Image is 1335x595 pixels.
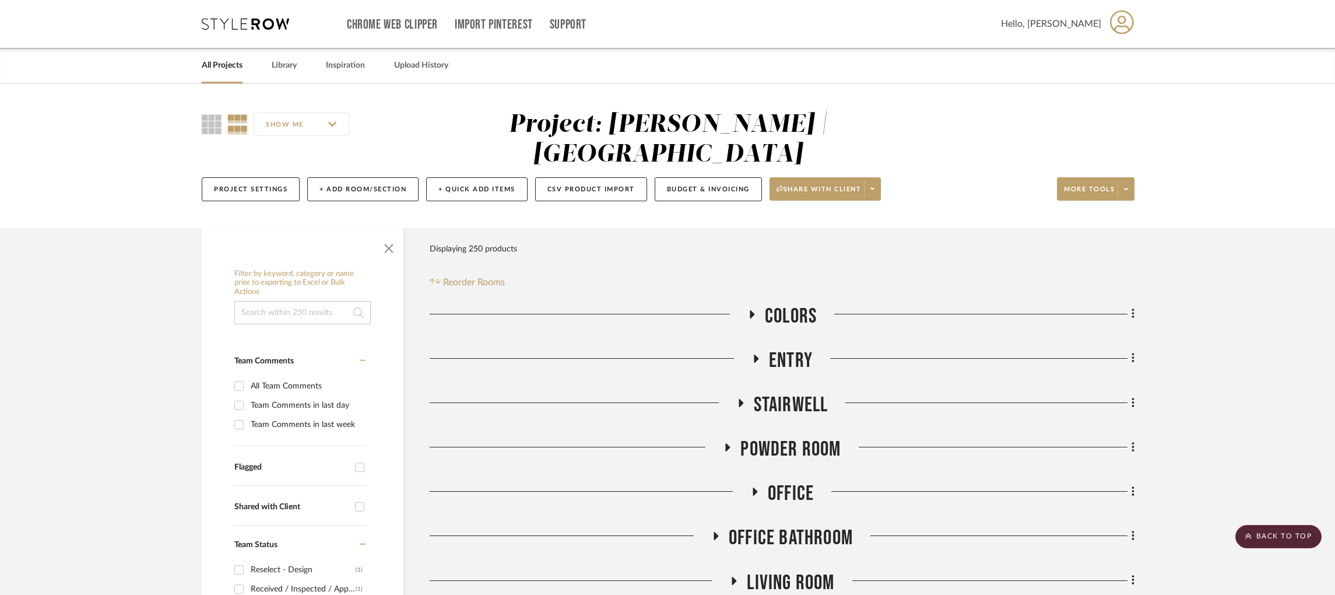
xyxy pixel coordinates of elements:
div: Shared with Client [234,502,349,512]
button: More tools [1057,177,1134,201]
span: Entry [769,348,813,373]
div: All Team Comments [251,377,363,395]
span: Powder Room [740,437,841,462]
span: Share with client [777,185,862,202]
button: Close [377,235,400,258]
span: Office [768,481,814,506]
input: Search within 250 results [234,301,371,324]
h6: Filter by keyword, category or name prior to exporting to Excel or Bulk Actions [234,269,371,297]
span: Hello, [PERSON_NAME] [1001,17,1101,31]
button: Budget & Invoicing [655,177,762,201]
a: Support [550,20,586,30]
div: Team Comments in last day [251,396,363,415]
button: CSV Product Import [535,177,647,201]
span: Reorder Rooms [443,275,505,289]
button: Project Settings [202,177,300,201]
button: Reorder Rooms [430,275,505,289]
div: Flagged [234,463,349,473]
a: All Projects [202,58,243,73]
button: + Add Room/Section [307,177,419,201]
a: Library [272,58,297,73]
button: Share with client [770,177,881,201]
span: Stairwell [754,393,828,418]
span: Team Status [234,541,277,549]
a: Chrome Web Clipper [347,20,438,30]
div: Reselect - Design [251,561,356,579]
button: + Quick Add Items [426,177,528,201]
div: (1) [356,561,363,579]
div: Project: [PERSON_NAME] | [GEOGRAPHIC_DATA] [509,113,828,167]
a: Upload History [394,58,448,73]
span: Team Comments [234,357,294,365]
a: Import Pinterest [455,20,533,30]
div: Team Comments in last week [251,415,363,434]
span: More tools [1064,185,1115,202]
span: COLORS [765,304,817,329]
span: Office Bathroom [729,526,853,551]
div: Displaying 250 products [430,237,517,261]
scroll-to-top-button: BACK TO TOP [1235,525,1322,548]
a: Inspiration [326,58,365,73]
